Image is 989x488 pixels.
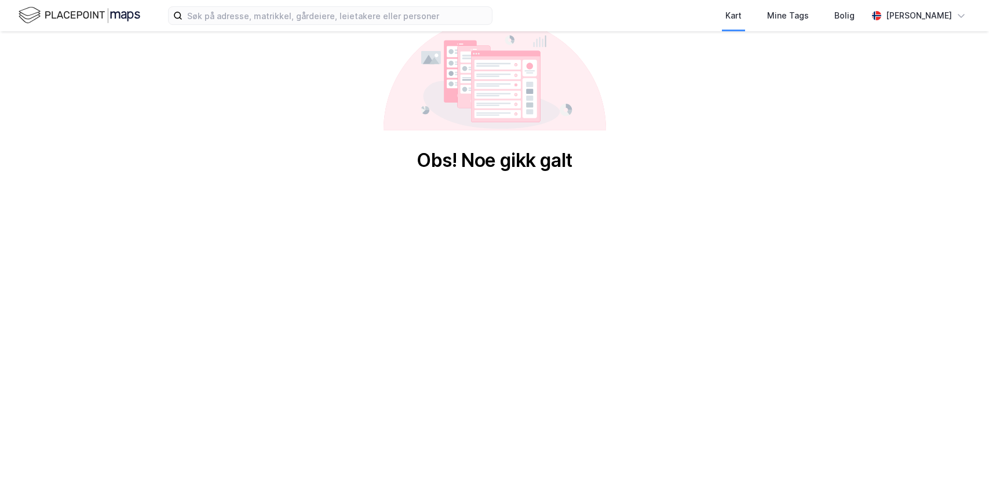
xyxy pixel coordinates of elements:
[183,7,492,24] input: Søk på adresse, matrikkel, gårdeiere, leietakere eller personer
[931,432,989,488] iframe: Chat Widget
[19,5,140,26] img: logo.f888ab2527a4732fd821a326f86c7f29.svg
[834,9,855,23] div: Bolig
[931,432,989,488] div: Kontrollprogram for chat
[886,9,952,23] div: [PERSON_NAME]
[725,9,742,23] div: Kart
[417,149,572,172] div: Obs! Noe gikk galt
[767,9,809,23] div: Mine Tags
